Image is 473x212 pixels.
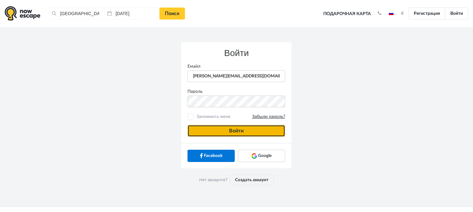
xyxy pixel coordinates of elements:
[230,175,274,185] a: Создать аккаунт
[401,11,404,16] strong: €
[195,114,285,120] span: Запомнить меня
[389,12,394,15] img: ru.jpg
[238,150,285,162] a: Google
[49,8,104,20] input: Город или название квеста
[187,125,285,137] button: Войти
[189,115,193,119] input: Запомнить меняЗабыли пароль?
[204,153,222,159] span: Facebook
[159,8,185,20] a: Поиск
[258,153,272,159] span: Google
[104,8,160,20] input: Дата
[187,150,235,162] a: Facebook
[398,10,407,17] button: €
[183,63,290,70] label: Емайл
[252,114,285,120] a: Забыли пароль?
[181,168,291,192] div: Нет аккаунта?
[408,8,445,20] a: Регистрация
[321,7,373,21] a: Подарочная карта
[183,88,290,95] label: Пароль
[5,6,40,21] img: logo
[445,8,468,20] a: Войти
[187,48,285,58] h3: Войти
